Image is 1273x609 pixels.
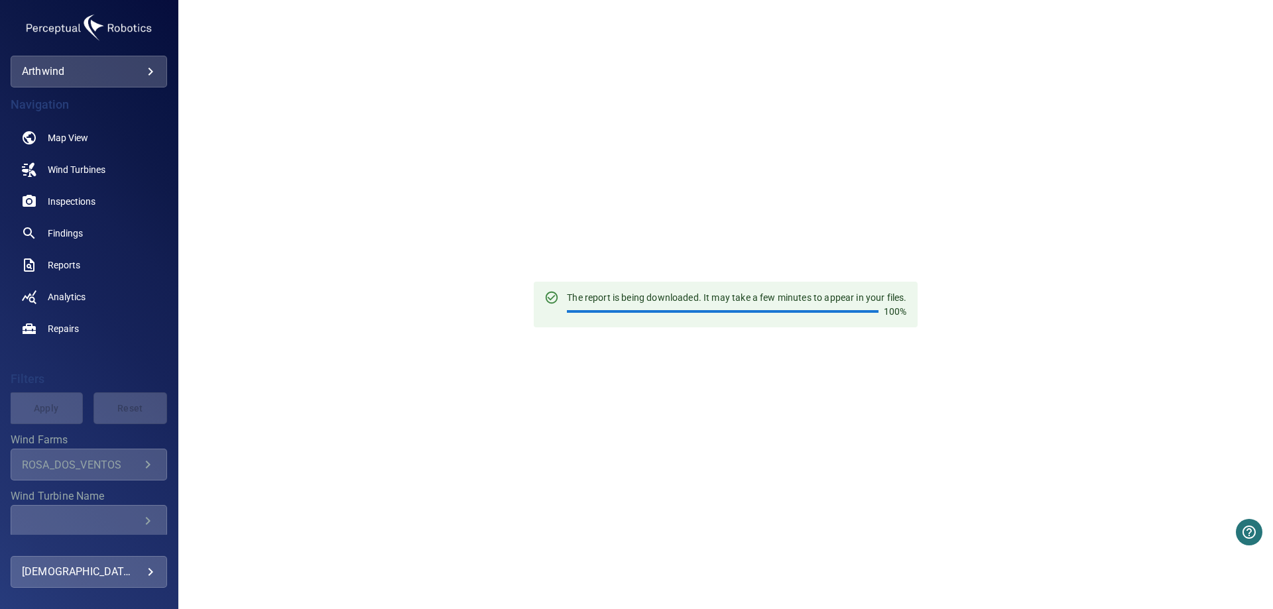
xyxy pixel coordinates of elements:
[11,249,167,281] a: reports noActive
[884,305,907,318] p: 100%
[11,186,167,217] a: inspections noActive
[22,561,156,582] div: [DEMOGRAPHIC_DATA] Proenca
[48,163,105,176] span: Wind Turbines
[11,313,167,345] a: repairs noActive
[48,322,79,335] span: Repairs
[22,61,156,82] div: arthwind
[11,98,167,111] h4: Navigation
[48,258,80,272] span: Reports
[11,281,167,313] a: analytics noActive
[11,122,167,154] a: map noActive
[11,505,167,537] div: Wind Turbine Name
[11,154,167,186] a: windturbines noActive
[22,459,140,471] div: ROSA_DOS_VENTOS
[48,290,86,304] span: Analytics
[11,56,167,87] div: arthwind
[23,11,155,45] img: arthwind-logo
[48,195,95,208] span: Inspections
[567,286,906,323] div: The report is being downloaded. It may take a few minutes to appear in your files.
[11,449,167,480] div: Wind Farms
[48,131,88,144] span: Map View
[11,217,167,249] a: findings noActive
[11,372,167,386] h4: Filters
[11,491,167,502] label: Wind Turbine Name
[48,227,83,240] span: Findings
[11,435,167,445] label: Wind Farms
